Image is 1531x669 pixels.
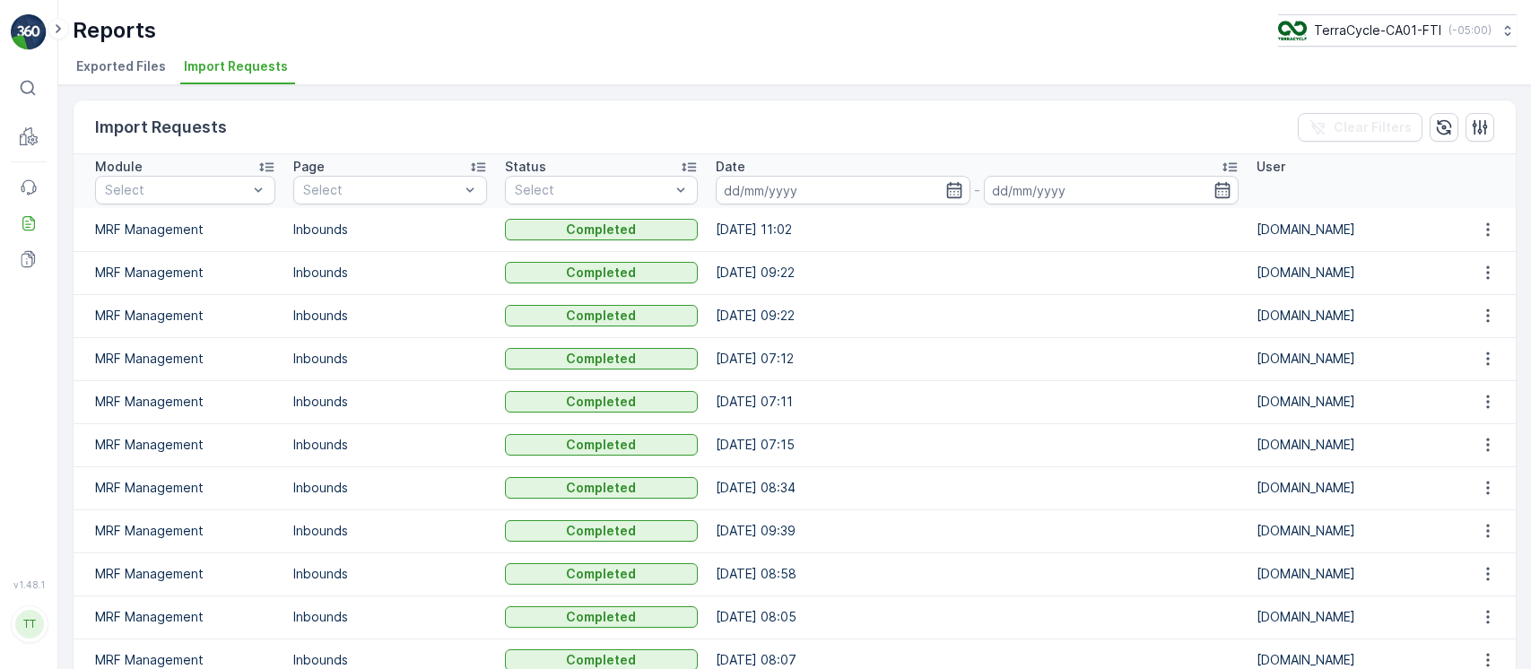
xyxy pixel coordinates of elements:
[566,307,636,325] p: Completed
[505,348,698,369] button: Completed
[707,294,1248,337] td: [DATE] 09:22
[1248,251,1458,294] td: [DOMAIN_NAME]
[707,509,1248,552] td: [DATE] 09:39
[74,595,284,639] td: MRF Management
[974,179,980,201] p: -
[184,57,288,75] span: Import Requests
[74,423,284,466] td: MRF Management
[1248,294,1458,337] td: [DOMAIN_NAME]
[74,251,284,294] td: MRF Management
[1448,23,1492,38] p: ( -05:00 )
[566,393,636,411] p: Completed
[284,595,495,639] td: Inbounds
[284,509,495,552] td: Inbounds
[515,181,670,199] p: Select
[1257,158,1285,176] p: User
[707,251,1248,294] td: [DATE] 09:22
[284,337,495,380] td: Inbounds
[707,423,1248,466] td: [DATE] 07:15
[15,610,44,639] div: TT
[74,208,284,251] td: MRF Management
[566,565,636,583] p: Completed
[566,479,636,497] p: Completed
[1314,22,1441,39] p: TerraCycle-CA01-FTI
[284,380,495,423] td: Inbounds
[284,251,495,294] td: Inbounds
[1248,423,1458,466] td: [DOMAIN_NAME]
[505,219,698,240] button: Completed
[1298,113,1422,142] button: Clear Filters
[716,176,970,204] input: dd/mm/yyyy
[566,651,636,669] p: Completed
[76,57,166,75] span: Exported Files
[505,391,698,413] button: Completed
[74,337,284,380] td: MRF Management
[505,520,698,542] button: Completed
[1248,552,1458,595] td: [DOMAIN_NAME]
[74,552,284,595] td: MRF Management
[74,466,284,509] td: MRF Management
[303,181,458,199] p: Select
[74,509,284,552] td: MRF Management
[1278,14,1517,47] button: TerraCycle-CA01-FTI(-05:00)
[11,594,47,655] button: TT
[707,466,1248,509] td: [DATE] 08:34
[95,158,143,176] p: Module
[1248,595,1458,639] td: [DOMAIN_NAME]
[707,380,1248,423] td: [DATE] 07:11
[566,221,636,239] p: Completed
[284,423,495,466] td: Inbounds
[105,181,248,199] p: Select
[505,434,698,456] button: Completed
[707,595,1248,639] td: [DATE] 08:05
[566,350,636,368] p: Completed
[284,294,495,337] td: Inbounds
[984,176,1239,204] input: dd/mm/yyyy
[505,262,698,283] button: Completed
[505,606,698,628] button: Completed
[707,552,1248,595] td: [DATE] 08:58
[1278,21,1307,40] img: TC_BVHiTW6.png
[716,158,745,176] p: Date
[284,552,495,595] td: Inbounds
[566,608,636,626] p: Completed
[707,337,1248,380] td: [DATE] 07:12
[293,158,325,176] p: Page
[284,208,495,251] td: Inbounds
[1248,509,1458,552] td: [DOMAIN_NAME]
[1334,118,1412,136] p: Clear Filters
[1248,208,1458,251] td: [DOMAIN_NAME]
[505,563,698,585] button: Completed
[1248,466,1458,509] td: [DOMAIN_NAME]
[1248,337,1458,380] td: [DOMAIN_NAME]
[74,294,284,337] td: MRF Management
[505,305,698,326] button: Completed
[11,579,47,590] span: v 1.48.1
[707,208,1248,251] td: [DATE] 11:02
[566,436,636,454] p: Completed
[566,522,636,540] p: Completed
[505,158,546,176] p: Status
[95,115,227,140] p: Import Requests
[11,14,47,50] img: logo
[505,477,698,499] button: Completed
[1248,380,1458,423] td: [DOMAIN_NAME]
[74,380,284,423] td: MRF Management
[284,466,495,509] td: Inbounds
[73,16,156,45] p: Reports
[566,264,636,282] p: Completed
